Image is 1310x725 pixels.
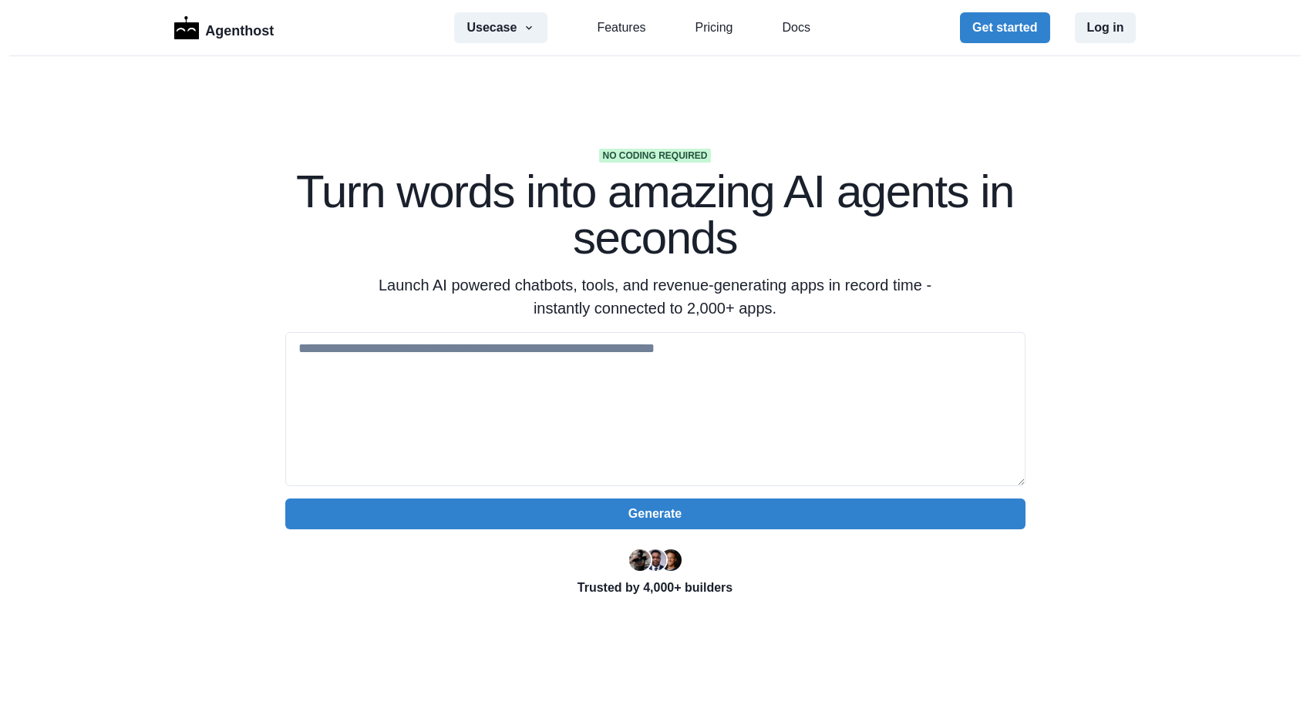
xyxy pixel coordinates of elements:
p: Agenthost [205,15,274,42]
span: No coding required [599,149,710,163]
a: Pricing [695,18,733,37]
button: Generate [285,498,1025,529]
img: Ryan Florence [629,549,651,571]
button: Log in [1075,12,1137,43]
a: Features [597,18,645,37]
h1: Turn words into amazing AI agents in seconds [285,169,1025,261]
img: Kent Dodds [660,549,682,571]
a: Docs [782,18,810,37]
p: Trusted by 4,000+ builders [285,579,1025,597]
p: Launch AI powered chatbots, tools, and revenue-generating apps in record time - instantly connect... [359,274,951,320]
img: Segun Adebayo [645,549,666,571]
img: Logo [174,16,200,39]
button: Get started [960,12,1049,43]
button: Usecase [454,12,547,43]
a: LogoAgenthost [174,15,274,42]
